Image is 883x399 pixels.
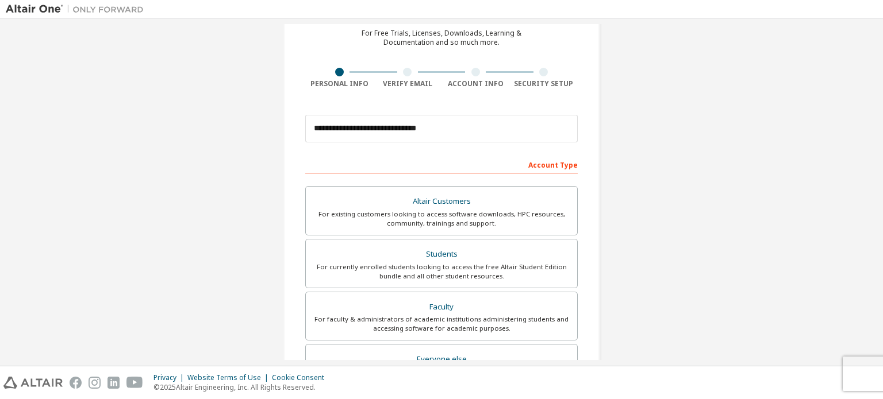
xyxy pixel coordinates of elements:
div: Security Setup [510,79,578,88]
div: Everyone else [313,351,570,367]
img: linkedin.svg [108,377,120,389]
div: For faculty & administrators of academic institutions administering students and accessing softwa... [313,315,570,333]
img: Altair One [6,3,149,15]
img: facebook.svg [70,377,82,389]
div: Altair Customers [313,193,570,210]
img: altair_logo.svg [3,377,63,389]
div: Website Terms of Use [187,373,272,382]
img: youtube.svg [126,377,143,389]
div: For currently enrolled students looking to access the free Altair Student Edition bundle and all ... [313,262,570,281]
p: © 2025 Altair Engineering, Inc. All Rights Reserved. [153,382,331,392]
div: For Free Trials, Licenses, Downloads, Learning & Documentation and so much more. [362,29,521,47]
div: Cookie Consent [272,373,331,382]
div: Account Type [305,155,578,173]
div: Faculty [313,299,570,315]
div: Students [313,246,570,262]
div: For existing customers looking to access software downloads, HPC resources, community, trainings ... [313,210,570,228]
div: Personal Info [305,79,374,88]
div: Account Info [441,79,510,88]
div: Verify Email [374,79,442,88]
div: Privacy [153,373,187,382]
img: instagram.svg [89,377,101,389]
